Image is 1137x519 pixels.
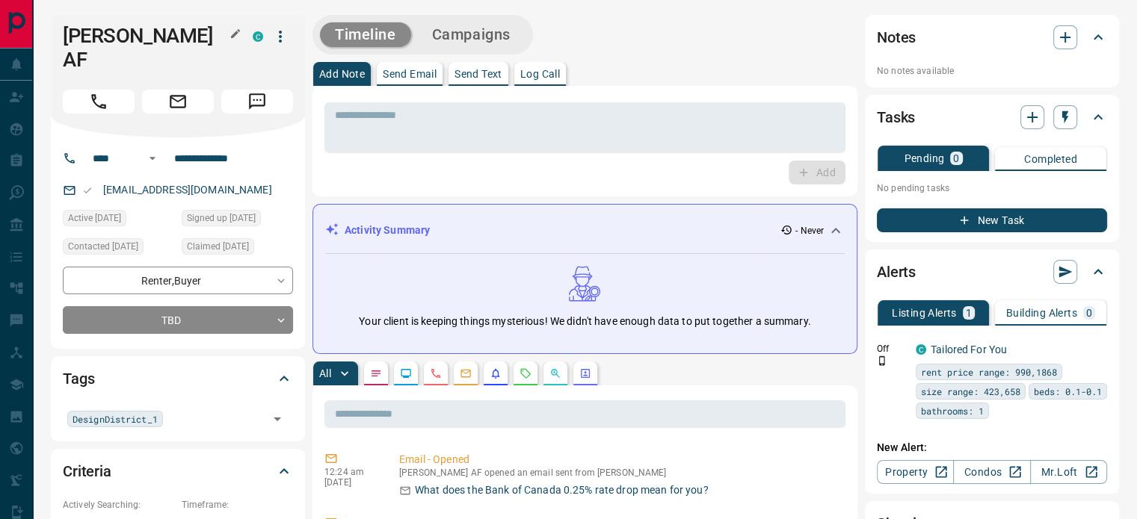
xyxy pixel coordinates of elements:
p: No pending tasks [877,177,1107,199]
p: Add Note [319,69,365,79]
p: Listing Alerts [892,308,957,318]
button: Open [144,149,161,167]
div: Tasks [877,99,1107,135]
a: [EMAIL_ADDRESS][DOMAIN_NAME] [103,184,272,196]
p: Actively Searching: [63,498,174,512]
a: Property [877,460,954,484]
p: No notes available [877,64,1107,78]
p: Send Email [383,69,437,79]
div: TBD [63,306,293,334]
svg: Opportunities [549,367,561,379]
button: Timeline [320,22,411,47]
svg: Calls [430,367,442,379]
p: [PERSON_NAME] AF opened an email sent from [PERSON_NAME] [399,467,839,478]
button: Campaigns [417,22,526,47]
a: Mr.Loft [1030,460,1107,484]
h2: Alerts [877,260,916,284]
p: [DATE] [324,477,377,488]
span: Email [142,90,214,114]
span: Active [DATE] [68,211,121,226]
button: Open [267,408,288,429]
svg: Notes [370,367,382,379]
div: Notes [877,19,1107,55]
button: New Task [877,208,1107,232]
div: Tags [63,361,293,397]
h1: [PERSON_NAME] AF [63,24,230,72]
p: Log Call [520,69,560,79]
div: Criteria [63,453,293,489]
div: condos.ca [253,31,263,42]
div: Mon Jun 06 2022 [182,238,293,259]
a: Condos [953,460,1030,484]
span: Message [221,90,293,114]
p: - Never [795,224,824,237]
p: Your client is keeping things mysterious! We didn't have enough data to put together a summary. [359,314,810,329]
p: 0 [953,153,959,164]
div: condos.ca [916,344,926,355]
p: 1 [966,308,972,318]
span: Call [63,90,135,114]
p: Pending [904,153,944,164]
svg: Listing Alerts [490,367,502,379]
h2: Notes [877,25,916,49]
p: Building Alerts [1006,308,1077,318]
span: Contacted [DATE] [68,239,138,254]
p: Send Text [455,69,502,79]
span: Signed up [DATE] [187,211,256,226]
div: Mon Jun 06 2022 [63,210,174,231]
h2: Criteria [63,459,111,483]
span: bathrooms: 1 [921,403,984,418]
svg: Agent Actions [579,367,591,379]
p: All [319,368,331,379]
a: Tailored For You [931,344,1007,355]
div: Renter , Buyer [63,267,293,294]
svg: Emails [460,367,472,379]
div: Mon Jun 06 2022 [182,210,293,231]
span: beds: 0.1-0.1 [1034,384,1102,399]
svg: Lead Browsing Activity [400,367,412,379]
p: 12:24 am [324,467,377,477]
p: 0 [1086,308,1092,318]
h2: Tags [63,367,94,391]
div: Activity Summary- Never [325,217,845,244]
span: size range: 423,658 [921,384,1020,399]
svg: Requests [520,367,531,379]
p: What does the Bank of Canada 0.25% rate drop mean for you? [415,482,709,498]
p: Off [877,342,907,355]
p: Activity Summary [345,223,430,238]
p: Email - Opened [399,452,839,467]
span: rent price range: 990,1868 [921,364,1057,379]
span: Claimed [DATE] [187,239,249,254]
p: Timeframe: [182,498,293,512]
div: Alerts [877,254,1107,290]
p: Completed [1024,154,1077,164]
h2: Tasks [877,105,915,129]
div: Mon Jun 06 2022 [63,238,174,259]
svg: Push Notification Only [877,355,887,366]
svg: Email Valid [82,185,93,196]
p: New Alert: [877,440,1107,456]
span: DesignDistrict_1 [73,411,158,426]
